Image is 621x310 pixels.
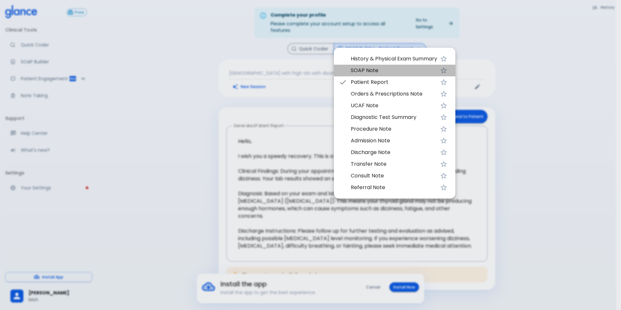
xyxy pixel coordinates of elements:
span: Procedure Note [351,125,437,133]
button: Favorite [437,134,450,147]
span: History & Physical Exam Summary [351,55,437,63]
span: Orders & Prescriptions Note [351,90,437,98]
span: Patient Report [351,78,437,86]
button: Favorite [437,158,450,171]
button: Favorite [437,169,450,182]
button: Favorite [437,111,450,124]
span: Admission Note [351,137,437,145]
span: Discharge Note [351,149,437,156]
button: Favorite [437,146,450,159]
button: Favorite [437,52,450,65]
button: Favorite [437,76,450,89]
span: Consult Note [351,172,437,180]
span: Diagnostic Test Summary [351,113,437,121]
button: Favorite [437,64,450,77]
button: Favorite [437,181,450,194]
span: SOAP Note [351,67,437,74]
span: Transfer Note [351,160,437,168]
button: Favorite [437,87,450,100]
button: Favorite [437,123,450,136]
span: Referral Note [351,184,437,191]
button: Favorite [437,99,450,112]
span: UCAF Note [351,102,437,110]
